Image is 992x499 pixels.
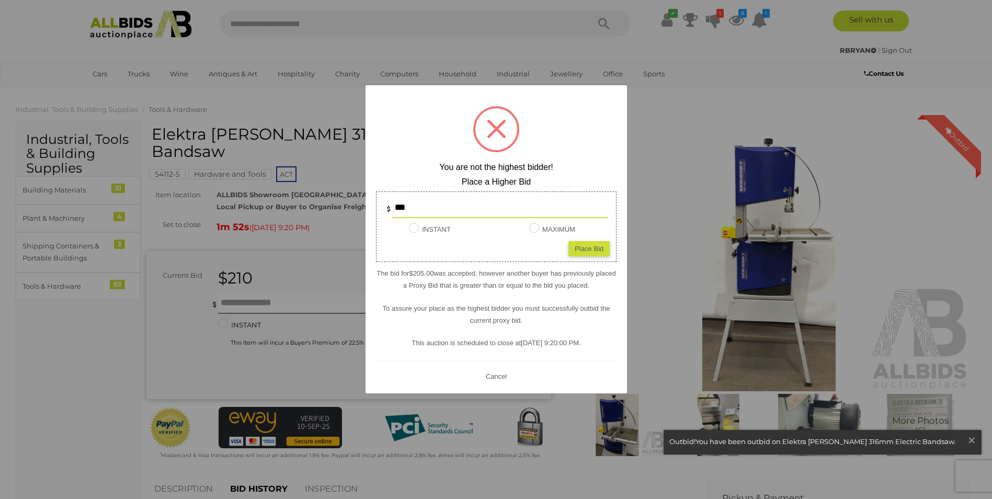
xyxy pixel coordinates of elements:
[376,302,617,327] p: To assure your place as the highest bidder you must successfully outbid the current proxy bid.
[521,339,579,347] span: [DATE] 9:20:00 PM
[376,267,617,292] p: The bid for was accepted, however another buyer has previously placed a Proxy Bid that is greater...
[482,370,509,383] button: Cancel
[376,177,617,187] h2: Place a Higher Bid
[529,223,575,235] label: MAXIMUM
[409,269,434,277] span: $205.00
[568,241,610,256] div: Place Bid
[376,337,617,349] p: This auction is scheduled to close at .
[376,163,617,172] h2: You are not the highest bidder!
[409,223,451,235] label: INSTANT
[967,430,976,450] span: ×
